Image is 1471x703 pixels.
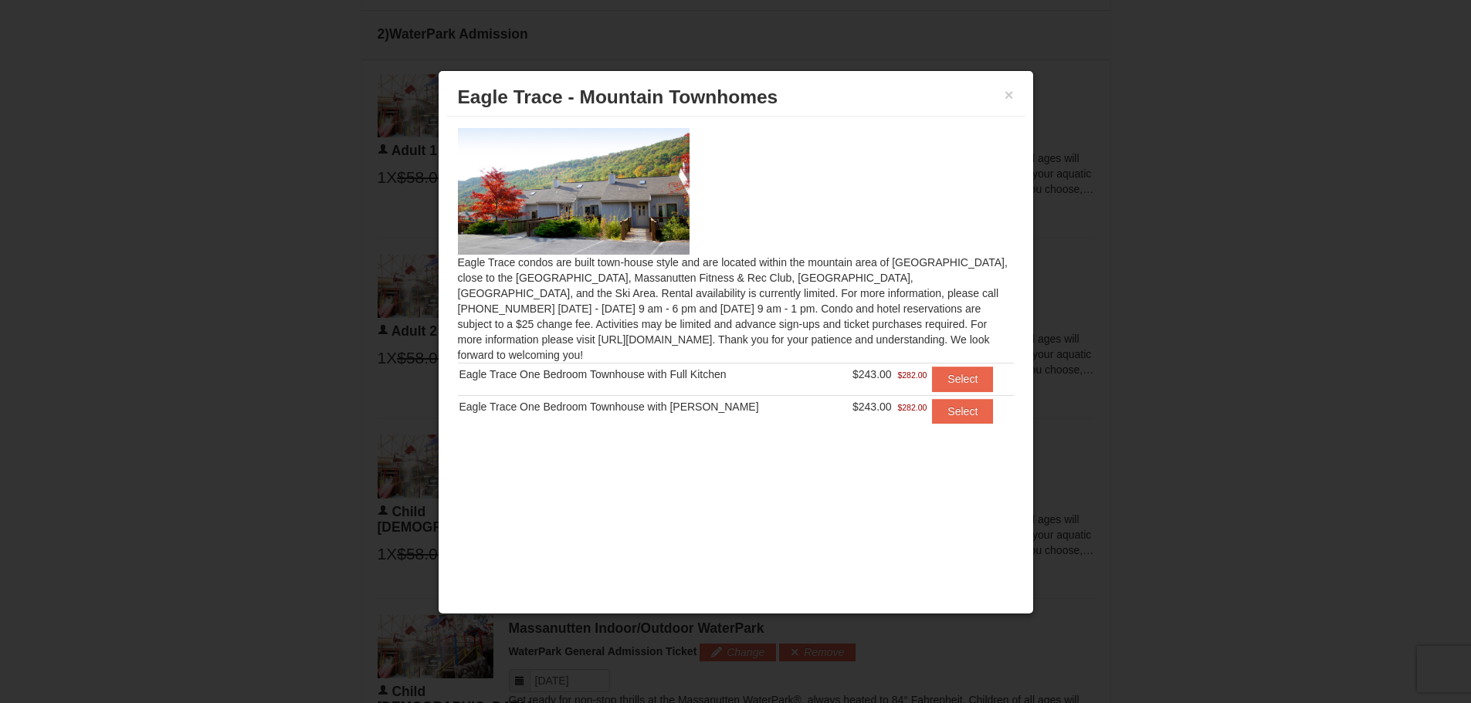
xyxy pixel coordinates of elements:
span: $243.00 [852,401,892,413]
img: 19218983-1-9b289e55.jpg [458,128,690,255]
button: Select [932,367,993,391]
div: Eagle Trace One Bedroom Townhouse with Full Kitchen [459,367,832,382]
span: Eagle Trace - Mountain Townhomes [458,86,778,107]
div: Eagle Trace condos are built town-house style and are located within the mountain area of [GEOGRA... [446,117,1025,454]
div: Eagle Trace One Bedroom Townhouse with [PERSON_NAME] [459,399,832,414]
button: × [1005,87,1014,103]
span: $282.00 [897,400,927,415]
span: $243.00 [852,368,892,380]
span: $282.00 [897,367,927,383]
button: Select [932,399,993,424]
